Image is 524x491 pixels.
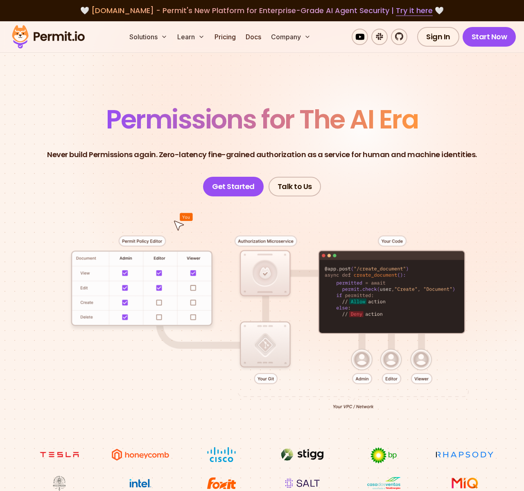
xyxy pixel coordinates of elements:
[269,177,321,196] a: Talk to Us
[20,5,504,16] div: 🤍 🤍
[91,5,433,16] span: [DOMAIN_NAME] - Permit's New Platform for Enterprise-Grade AI Agent Security |
[417,27,459,47] a: Sign In
[110,475,171,491] img: Intel
[353,475,414,491] img: Casa dos Ventos
[437,476,492,490] img: MIQ
[106,101,418,137] span: Permissions for The AI Era
[174,29,208,45] button: Learn
[463,27,516,47] a: Start Now
[434,447,495,462] img: Rhapsody Health
[191,447,252,462] img: Cisco
[8,23,88,51] img: Permit logo
[191,475,252,491] img: Foxit
[272,475,333,491] img: salt
[203,177,264,196] a: Get Started
[47,149,477,160] p: Never build Permissions again. Zero-latency fine-grained authorization as a service for human and...
[353,447,414,464] img: bp
[110,447,171,462] img: Honeycomb
[242,29,264,45] a: Docs
[211,29,239,45] a: Pricing
[29,447,90,462] img: tesla
[272,447,333,462] img: Stigg
[268,29,314,45] button: Company
[29,475,90,491] img: Maricopa County Recorder\'s Office
[396,5,433,16] a: Try it here
[126,29,171,45] button: Solutions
